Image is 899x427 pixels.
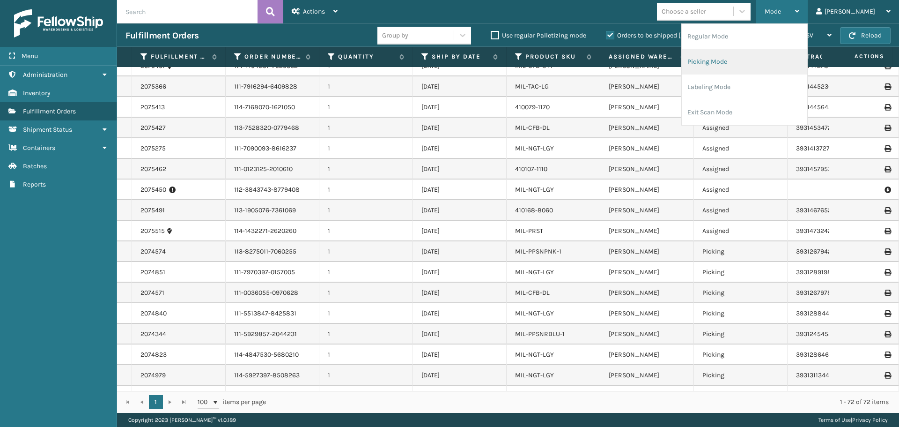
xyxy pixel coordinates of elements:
td: [PERSON_NAME] [600,221,694,241]
a: 2075515 [140,226,165,236]
span: Menu [22,52,38,60]
a: 393141372771 [796,144,835,152]
td: Picking [694,303,788,324]
a: 2074851 [140,268,165,277]
td: [PERSON_NAME] [600,283,694,303]
img: logo [14,9,103,37]
td: 111-0036055-0970628 [226,283,319,303]
a: 393128919861 [796,268,838,276]
a: 393126797880 [796,289,840,297]
a: Terms of Use [818,417,851,423]
td: [PERSON_NAME] [600,324,694,345]
div: Group by [382,30,408,40]
span: Inventory [23,89,51,97]
td: Picking [694,283,788,303]
div: 1 - 72 of 72 items [279,397,889,407]
td: [PERSON_NAME] [600,200,694,221]
td: 112-3843743-8779408 [226,180,319,200]
td: 1 [319,118,413,138]
label: Orders to be shipped [DATE] [606,31,697,39]
a: 2075427 [140,123,166,133]
i: Print Label [884,145,890,152]
td: [DATE] [413,262,507,283]
a: 393131134432 [796,371,837,379]
i: Print Label [884,166,890,172]
td: [PERSON_NAME] [600,262,694,283]
i: Print Label [884,248,890,255]
h3: Fulfillment Orders [125,30,199,41]
td: [DATE] [413,386,507,406]
a: 2075462 [140,165,166,174]
td: Assigned [694,159,788,180]
i: Print Label [884,352,890,358]
a: 2075450 [140,185,166,195]
td: 1 [319,283,413,303]
a: 393128844425 [796,309,840,317]
td: 1 [319,200,413,221]
li: Exit Scan Mode [682,100,807,125]
td: 1 [319,97,413,118]
td: 1 [319,386,413,406]
i: Print Label [884,269,890,276]
label: Ship By Date [432,52,488,61]
td: 113-1905076-7361069 [226,200,319,221]
a: MIL-CFB-DL [515,289,550,297]
i: Print Label [884,310,890,317]
span: Reports [23,180,46,188]
div: | [818,413,888,427]
a: MIL-NGT-LGY [515,351,554,359]
td: 113-8275011-7060255 [226,241,319,262]
a: 393147324274 [796,227,839,235]
td: 1 [319,324,413,345]
span: Actions [303,7,325,15]
td: Assigned [694,118,788,138]
label: Fulfillment Order Id [151,52,207,61]
td: Assigned [694,221,788,241]
li: Picking Mode [682,49,807,75]
td: Assigned [694,200,788,221]
td: [PERSON_NAME] [600,345,694,365]
p: Copyright 2023 [PERSON_NAME]™ v 1.0.189 [128,413,236,427]
td: 114-7168070-1621050 [226,97,319,118]
td: [DATE] [413,97,507,118]
td: [DATE] [413,303,507,324]
td: 1 [319,138,413,159]
a: MIL-CFB-DL [515,124,550,132]
a: 393126794284 [796,247,840,255]
td: 111-4557997-3625059 [226,386,319,406]
span: 100 [198,397,212,407]
a: 410107-1110 [515,165,547,173]
button: Reload [840,27,891,44]
td: [DATE] [413,138,507,159]
td: 113-7528320-0779468 [226,118,319,138]
td: 1 [319,303,413,324]
i: Print Label [884,207,890,214]
span: Administration [23,71,67,79]
i: Print Label [884,372,890,379]
a: 1 [149,395,163,409]
td: [DATE] [413,200,507,221]
a: MIL-NGT-LGY [515,186,554,194]
a: 393144523664 [796,82,840,90]
a: MIL-NGT-LGY [515,144,554,152]
td: 1 [319,241,413,262]
span: Shipment Status [23,126,72,134]
a: 2074823 [140,350,167,360]
a: MIL-NGT-LGY [515,371,554,379]
td: [DATE] [413,118,507,138]
td: [PERSON_NAME] [600,138,694,159]
td: 1 [319,159,413,180]
a: MIL-PPSNPNK-1 [515,247,561,255]
a: MIL-NGT-LGY [515,268,554,276]
a: MIL-NGT-LGY [515,309,554,317]
a: MIL-PPSNRBLU-1 [515,330,565,338]
td: Picking [694,324,788,345]
td: [PERSON_NAME] [600,303,694,324]
a: 393146765202 [796,206,839,214]
td: Picking [694,386,788,406]
a: 2074574 [140,247,166,256]
td: Picking [694,262,788,283]
a: MIL-PRST [515,227,543,235]
i: Print Label [884,228,890,234]
td: 111-5929857-2044231 [226,324,319,345]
